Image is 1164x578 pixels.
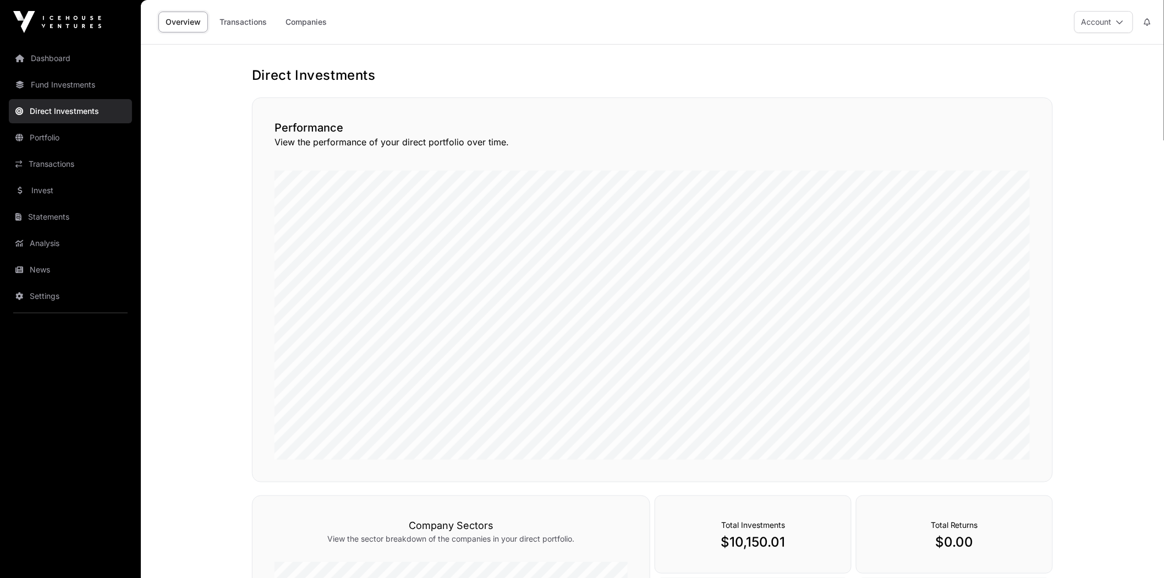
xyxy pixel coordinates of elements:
[278,12,334,32] a: Companies
[274,120,1030,135] h2: Performance
[9,152,132,176] a: Transactions
[1109,525,1164,578] iframe: Chat Widget
[9,258,132,282] a: News
[9,205,132,229] a: Statements
[9,231,132,255] a: Analysis
[274,518,628,533] h3: Company Sectors
[931,520,978,530] span: Total Returns
[9,46,132,70] a: Dashboard
[274,533,628,544] p: View the sector breakdown of the companies in your direct portfolio.
[13,11,101,33] img: Icehouse Ventures Logo
[9,99,132,123] a: Direct Investments
[721,520,785,530] span: Total Investments
[252,67,1053,84] h1: Direct Investments
[212,12,274,32] a: Transactions
[9,73,132,97] a: Fund Investments
[158,12,208,32] a: Overview
[677,533,829,551] p: $10,150.01
[879,533,1030,551] p: $0.00
[9,284,132,308] a: Settings
[1074,11,1133,33] button: Account
[274,135,1030,149] p: View the performance of your direct portfolio over time.
[9,126,132,150] a: Portfolio
[9,178,132,203] a: Invest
